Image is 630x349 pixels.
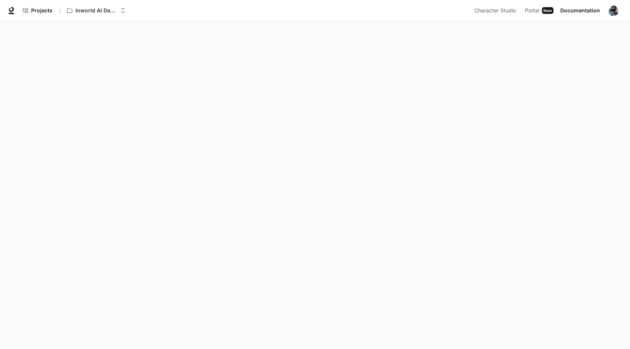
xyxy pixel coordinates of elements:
div: / [56,7,64,15]
span: Portal [525,6,539,15]
span: Documentation [560,6,600,15]
a: Documentation [557,3,603,18]
span: Projects [31,8,52,14]
button: Open workspace menu [64,3,129,18]
a: Character Studio [471,3,521,18]
a: PortalNew [522,3,556,18]
img: User avatar [608,5,619,16]
div: New [542,7,553,14]
a: Go to projects [19,3,56,18]
p: Inworld AI Demos [75,8,117,14]
button: User avatar [606,3,621,18]
span: Character Studio [474,6,516,15]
